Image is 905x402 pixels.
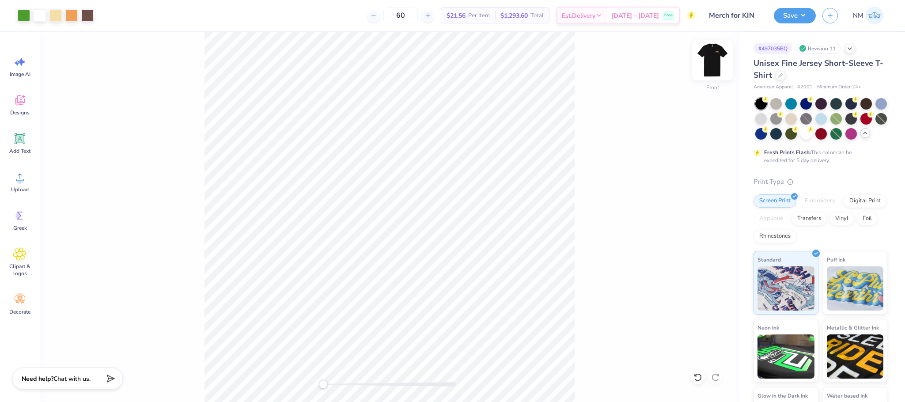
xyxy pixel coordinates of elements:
[754,58,883,80] span: Unisex Fine Jersey Short-Sleeve T-Shirt
[757,391,808,400] span: Glow in the Dark Ink
[754,83,793,91] span: American Apparel
[757,334,814,379] img: Neon Ink
[844,194,886,208] div: Digital Print
[9,148,30,155] span: Add Text
[757,255,781,264] span: Standard
[10,109,30,116] span: Designs
[853,11,863,21] span: NM
[764,149,811,156] strong: Fresh Prints Flash:
[562,11,595,20] span: Est. Delivery
[754,43,792,54] div: # 497035BQ
[10,71,30,78] span: Image AI
[829,212,854,225] div: Vinyl
[757,266,814,311] img: Standard
[706,83,719,91] div: Front
[500,11,528,20] span: $1,293.60
[611,11,659,20] span: [DATE] - [DATE]
[53,375,91,383] span: Chat with us.
[530,11,544,20] span: Total
[13,224,27,231] span: Greek
[827,266,884,311] img: Puff Ink
[797,83,813,91] span: # 2001
[9,308,30,315] span: Decorate
[866,7,883,24] img: Naina Mehta
[447,11,466,20] span: $21.56
[797,43,841,54] div: Revision 11
[754,230,796,243] div: Rhinestones
[774,8,816,23] button: Save
[702,7,767,24] input: Untitled Design
[468,11,490,20] span: Per Item
[827,391,867,400] span: Water based Ink
[11,186,29,193] span: Upload
[799,194,841,208] div: Embroidery
[857,212,878,225] div: Foil
[22,375,53,383] strong: Need help?
[827,323,879,332] span: Metallic & Glitter Ink
[319,380,328,389] div: Accessibility label
[817,83,861,91] span: Minimum Order: 24 +
[5,263,34,277] span: Clipart & logos
[754,212,789,225] div: Applique
[383,8,418,23] input: – –
[757,323,779,332] span: Neon Ink
[849,7,887,24] a: NM
[695,42,730,78] img: Front
[754,177,887,187] div: Print Type
[827,255,845,264] span: Puff Ink
[664,12,673,19] span: Free
[791,212,827,225] div: Transfers
[827,334,884,379] img: Metallic & Glitter Ink
[764,148,873,164] div: This color can be expedited for 5 day delivery.
[754,194,796,208] div: Screen Print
